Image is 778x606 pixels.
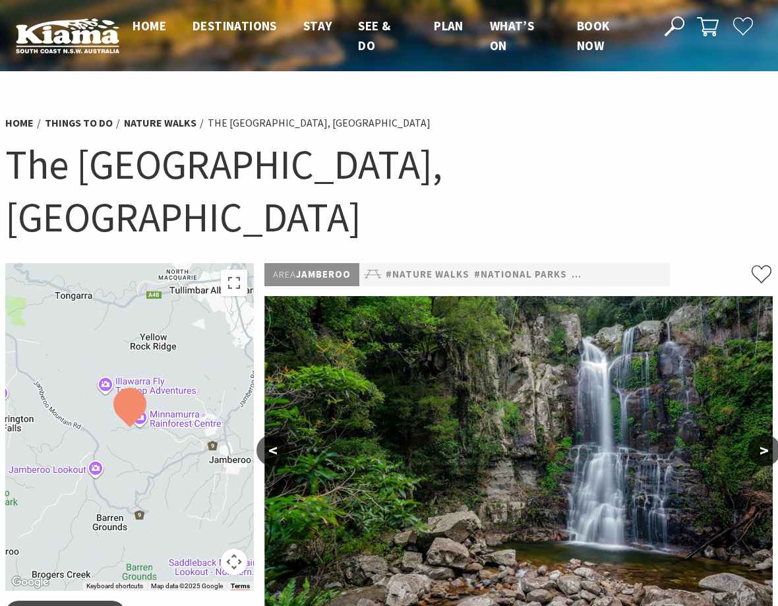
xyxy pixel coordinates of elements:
[208,115,431,131] li: The [GEOGRAPHIC_DATA], [GEOGRAPHIC_DATA]
[45,116,113,130] a: Things To Do
[193,18,277,34] span: Destinations
[572,266,700,283] a: #Natural Attractions
[9,574,52,591] a: Open this area in Google Maps (opens a new window)
[303,18,332,34] span: Stay
[358,18,390,53] span: See & Do
[5,116,34,130] a: Home
[474,266,567,283] a: #National Parks
[16,18,119,53] img: Kiama Logo
[386,266,469,283] a: #Nature Walks
[264,263,359,286] p: Jamberoo
[151,582,223,590] span: Map data ©2025 Google
[221,549,247,575] button: Map camera controls
[9,574,52,591] img: Google
[5,138,773,243] h1: The [GEOGRAPHIC_DATA], [GEOGRAPHIC_DATA]
[133,18,166,34] span: Home
[221,270,247,296] button: Toggle fullscreen view
[577,18,610,53] span: Book now
[86,582,143,591] button: Keyboard shortcuts
[256,435,289,466] button: <
[119,16,649,56] nav: Main Menu
[434,18,464,34] span: Plan
[124,116,196,130] a: Nature Walks
[273,268,296,280] span: Area
[490,18,534,53] span: What’s On
[231,582,250,590] a: Terms (opens in new tab)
